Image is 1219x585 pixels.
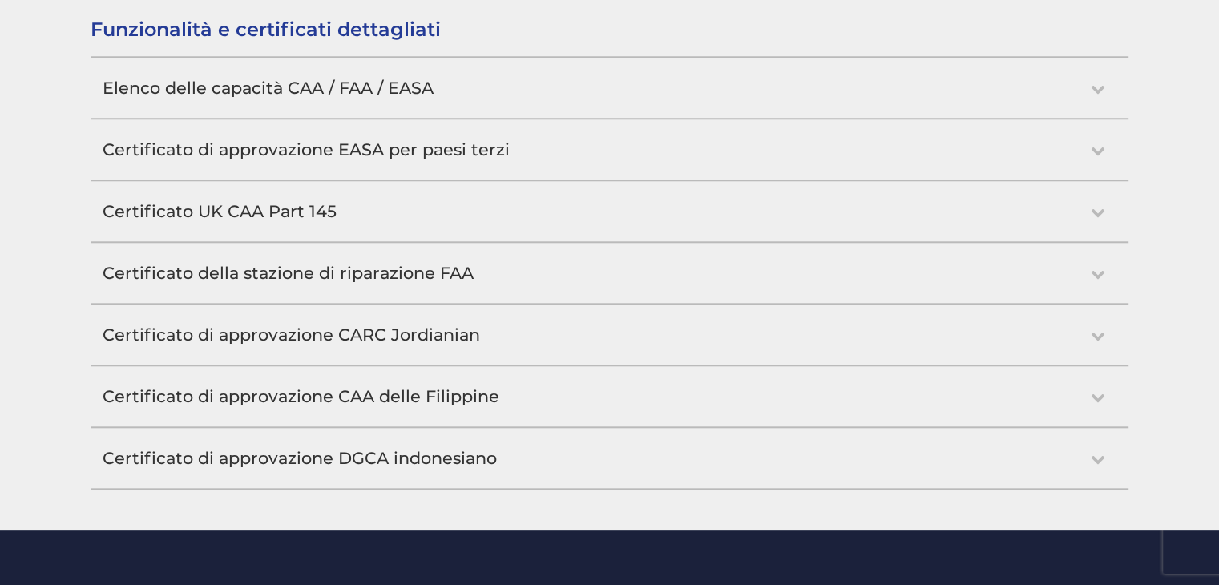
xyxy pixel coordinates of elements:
h2: Certificato UK CAA Part 145 [91,181,1128,241]
h2: Certificato della stazione di riparazione FAA [91,243,1128,303]
h2: Certificato di approvazione CAA delle Filippine [91,366,1128,426]
span: Funzionalità e certificati dettagliati [91,18,441,41]
h2: Certificato di approvazione DGCA indonesiano [91,428,1128,488]
h2: Certificato di approvazione EASA per paesi terzi [91,119,1128,180]
h2: Elenco delle capacità CAA / FAA / EASA [91,58,1128,118]
h2: Certificato di approvazione CARC Jordianian [91,305,1128,365]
